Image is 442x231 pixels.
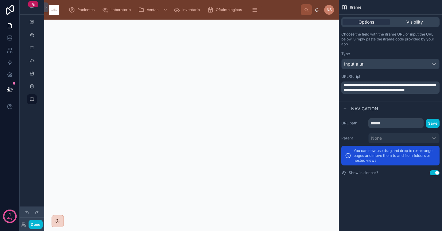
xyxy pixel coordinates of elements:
span: Input a url [344,61,364,67]
button: Done [29,220,42,229]
span: Ventas [147,7,158,12]
label: URL path [341,121,366,126]
span: Oftalmologicas [216,7,242,12]
p: You can now use drag and drop to re-arrange pages and move them to and from folders or nested views [354,148,436,163]
label: Show in sidebar? [349,170,378,175]
span: None [371,135,382,141]
span: Iframe [350,5,361,10]
img: App logo [49,5,59,15]
a: Ventas [136,4,171,15]
span: Options [359,19,374,25]
a: Inventario [172,4,204,15]
span: Laboratorio [110,7,131,12]
button: None [368,133,440,143]
p: 1 [9,211,11,218]
p: day [7,214,13,222]
button: Input a url [341,59,440,69]
button: Save [426,119,440,128]
p: Choose the field with the iframe URL or input the URL below. Simply paste the iframe code provide... [341,32,440,47]
div: scrollable content [341,81,440,94]
a: Oftalmologicas [205,4,246,15]
span: Visibility [406,19,423,25]
span: Inventario [182,7,200,12]
span: NS [327,7,332,12]
a: Pacientes [67,4,99,15]
a: Laboratorio [100,4,135,15]
div: scrollable content [64,3,301,17]
span: Pacientes [77,7,95,12]
label: Type [341,51,350,56]
span: Navigation [351,106,378,112]
label: URL/Script [341,74,360,79]
label: Parent [341,136,366,141]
